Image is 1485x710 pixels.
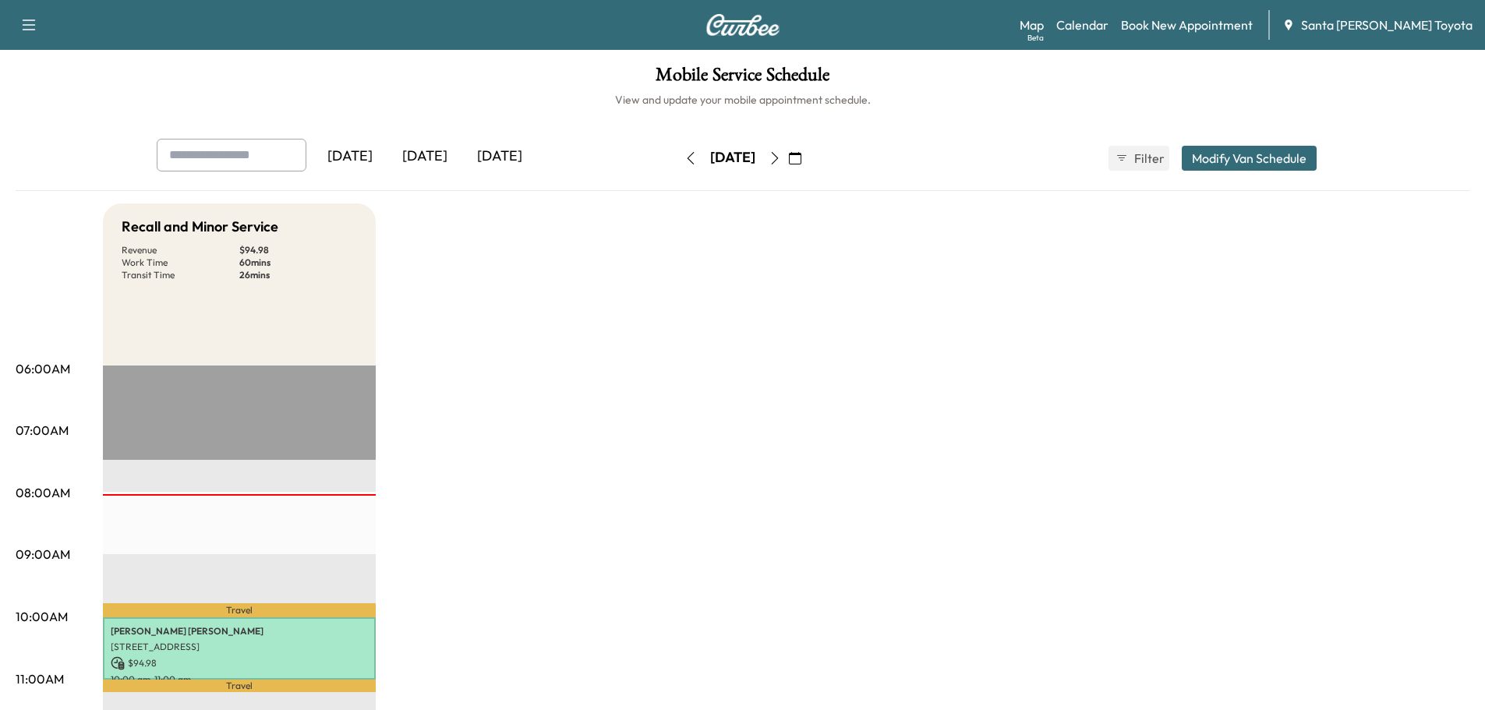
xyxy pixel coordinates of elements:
[1121,16,1253,34] a: Book New Appointment
[16,607,68,626] p: 10:00AM
[16,65,1469,92] h1: Mobile Service Schedule
[239,269,357,281] p: 26 mins
[122,244,239,256] p: Revenue
[387,139,462,175] div: [DATE]
[1027,32,1044,44] div: Beta
[103,603,376,616] p: Travel
[16,359,70,378] p: 06:00AM
[16,421,69,440] p: 07:00AM
[710,148,755,168] div: [DATE]
[239,256,357,269] p: 60 mins
[111,641,368,653] p: [STREET_ADDRESS]
[1108,146,1169,171] button: Filter
[103,680,376,692] p: Travel
[111,656,368,670] p: $ 94.98
[122,269,239,281] p: Transit Time
[1020,16,1044,34] a: MapBeta
[122,216,278,238] h5: Recall and Minor Service
[462,139,537,175] div: [DATE]
[111,625,368,638] p: [PERSON_NAME] [PERSON_NAME]
[313,139,387,175] div: [DATE]
[16,669,64,688] p: 11:00AM
[1056,16,1108,34] a: Calendar
[111,673,368,686] p: 10:00 am - 11:00 am
[1134,149,1162,168] span: Filter
[16,92,1469,108] h6: View and update your mobile appointment schedule.
[239,244,357,256] p: $ 94.98
[1301,16,1473,34] span: Santa [PERSON_NAME] Toyota
[16,545,70,563] p: 09:00AM
[1182,146,1317,171] button: Modify Van Schedule
[122,256,239,269] p: Work Time
[16,483,70,502] p: 08:00AM
[705,14,780,36] img: Curbee Logo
